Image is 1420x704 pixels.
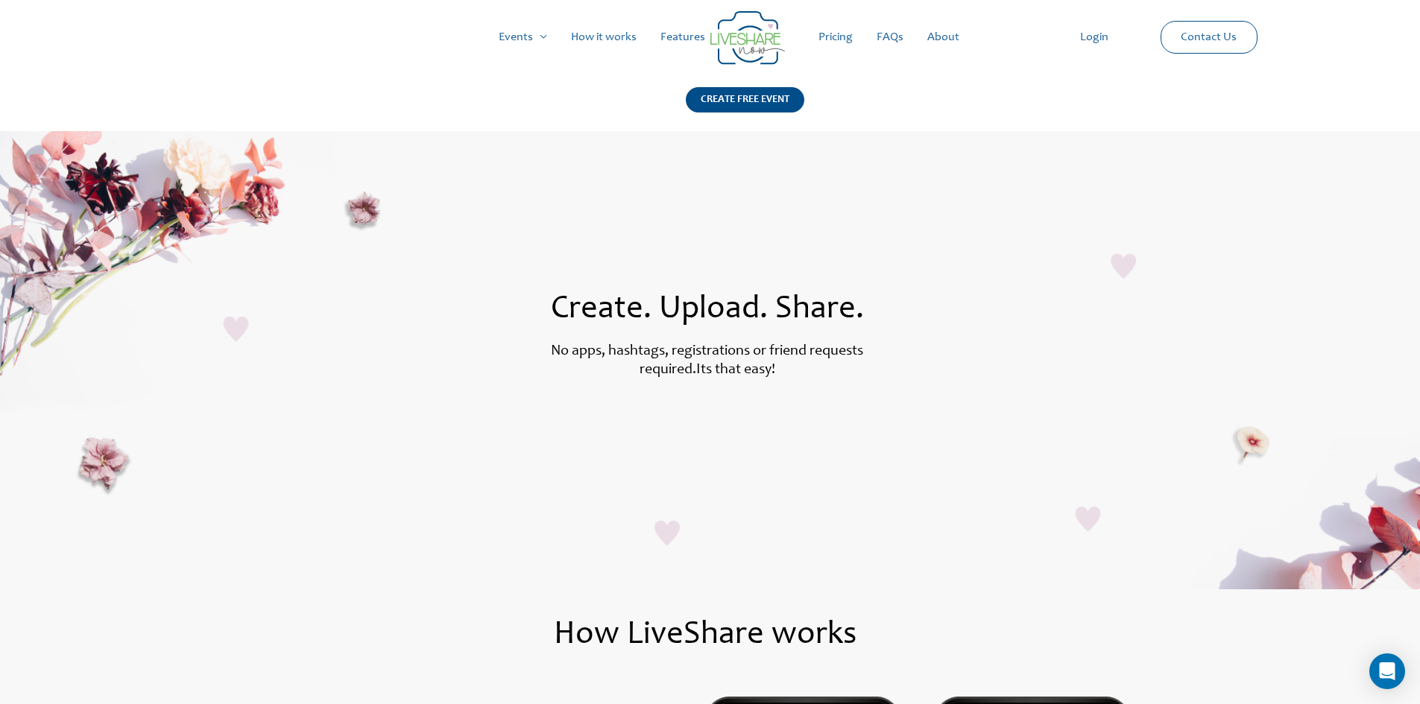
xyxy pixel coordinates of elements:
a: Features [649,13,717,61]
a: Login [1068,13,1120,61]
span: Create. Upload. Share. [551,294,864,326]
a: Contact Us [1169,22,1249,53]
h1: How LiveShare works [150,619,1261,652]
a: FAQs [865,13,915,61]
label: No apps, hashtags, registrations or friend requests required. [551,344,863,378]
div: CREATE FREE EVENT [686,87,804,112]
label: Its that easy! [696,363,775,378]
nav: Site Navigation [26,13,1394,61]
a: Pricing [807,13,865,61]
a: CREATE FREE EVENT [686,87,804,131]
a: About [915,13,971,61]
a: How it works [559,13,649,61]
img: Group 14 | Live Photo Slideshow for Events | Create Free Events Album for Any Occasion [710,11,785,65]
div: Open Intercom Messenger [1369,653,1405,689]
a: Events [487,13,559,61]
